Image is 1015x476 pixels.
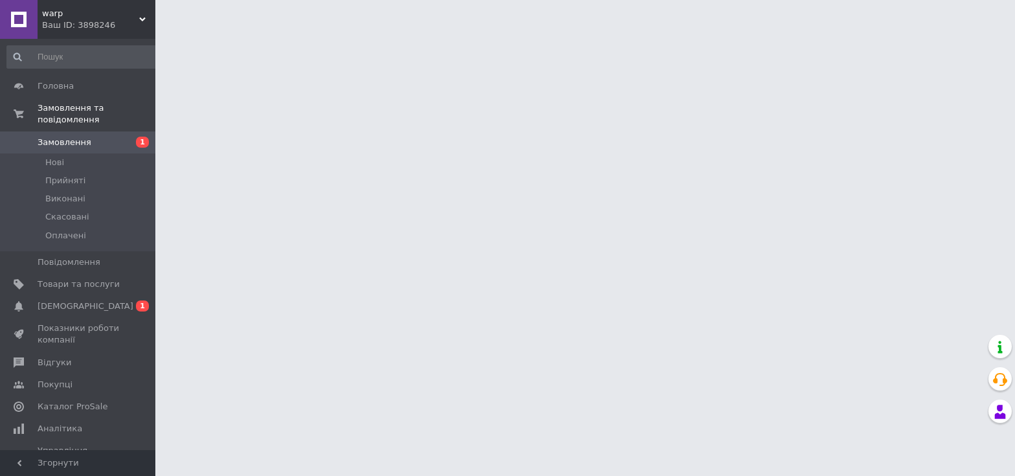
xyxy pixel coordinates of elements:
input: Пошук [6,45,160,69]
span: Замовлення та повідомлення [38,102,155,126]
span: Відгуки [38,357,71,368]
div: Ваш ID: 3898246 [42,19,155,31]
span: 1 [136,137,149,148]
span: Покупці [38,379,72,391]
span: Каталог ProSale [38,401,107,413]
span: 1 [136,300,149,312]
span: Повідомлення [38,256,100,268]
span: Виконані [45,193,85,205]
span: Показники роботи компанії [38,323,120,346]
span: Прийняті [45,175,85,187]
span: Скасовані [45,211,89,223]
span: Нові [45,157,64,168]
span: Товари та послуги [38,278,120,290]
span: [DEMOGRAPHIC_DATA] [38,300,133,312]
span: warp [42,8,139,19]
span: Управління сайтом [38,445,120,468]
span: Аналітика [38,423,82,435]
span: Головна [38,80,74,92]
span: Оплачені [45,230,86,242]
span: Замовлення [38,137,91,148]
